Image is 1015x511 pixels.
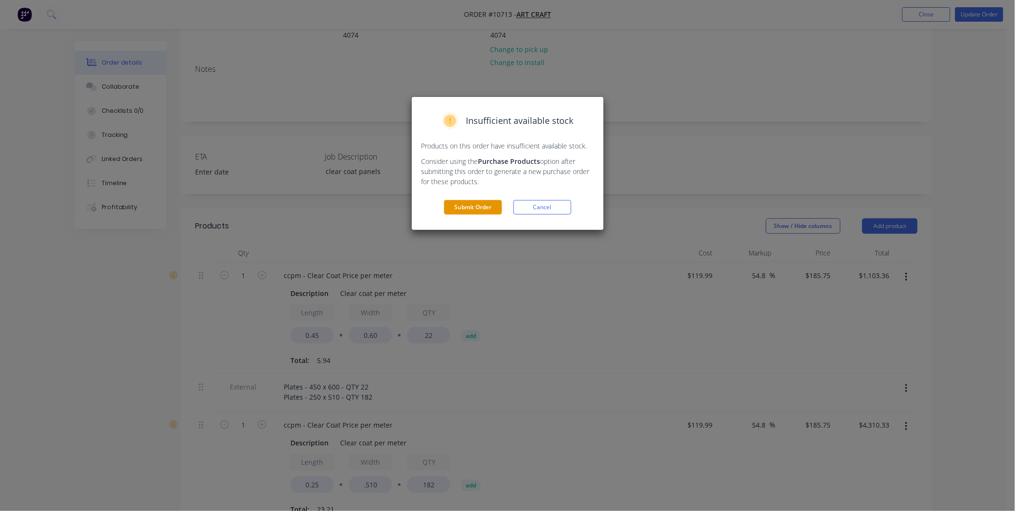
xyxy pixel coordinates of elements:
p: Products on this order have insufficient available stock. [422,141,594,151]
p: Consider using the option after submitting this order to generate a new purchase order for these ... [422,156,594,187]
button: Cancel [514,200,571,215]
strong: Purchase Products [478,157,540,166]
button: Submit Order [444,200,502,215]
span: Insufficient available stock [466,114,574,127]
